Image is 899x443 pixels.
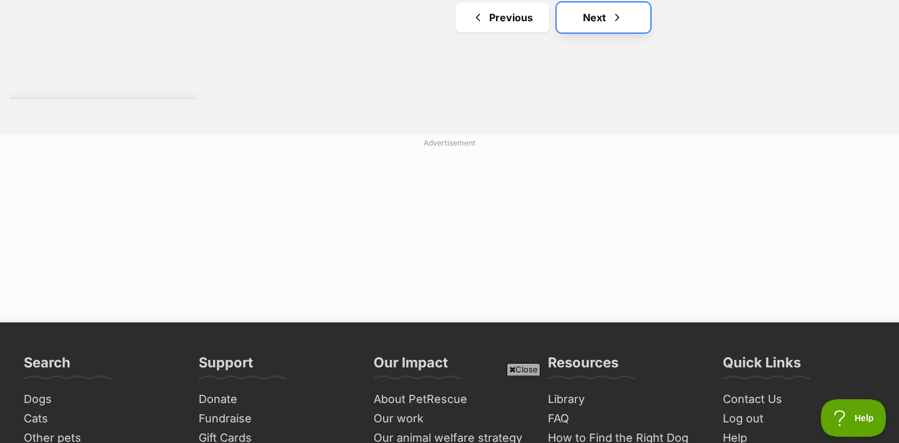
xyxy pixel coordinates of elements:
a: Cats [19,409,181,429]
a: Previous page [455,2,549,32]
a: Fundraise [194,409,356,429]
nav: Pagination [216,2,890,32]
iframe: Advertisement [147,154,753,310]
a: Dogs [19,390,181,409]
h3: Support [199,354,253,379]
h3: Our Impact [374,354,448,379]
h3: Search [24,354,71,379]
a: Contact Us [718,390,880,409]
iframe: Help Scout Beacon - Open [821,399,887,437]
a: Donate [194,390,356,409]
h3: Quick Links [723,354,801,379]
a: Next page [557,2,650,32]
h3: Resources [548,354,618,379]
iframe: Advertisement [222,381,677,437]
span: Close [507,363,540,376]
a: Log out [718,409,880,429]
